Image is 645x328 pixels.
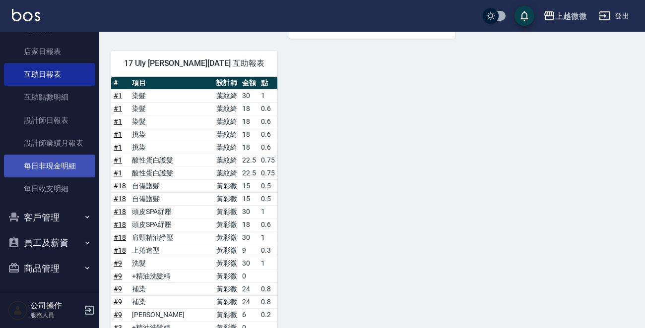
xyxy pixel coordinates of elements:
a: #18 [114,195,126,203]
td: 18 [240,115,258,128]
td: 1 [258,231,277,244]
th: 金額 [240,77,258,90]
a: 設計師日報表 [4,109,95,132]
td: 9 [240,244,258,257]
td: 6 [240,308,258,321]
a: #1 [114,117,122,125]
button: 上越微微 [539,6,591,26]
td: 頭皮SPA紓壓 [129,205,214,218]
td: 自備護髮 [129,192,214,205]
a: #18 [114,208,126,216]
td: 0.75 [258,154,277,166]
td: 0.8 [258,295,277,308]
button: 員工及薪資 [4,230,95,256]
td: 15 [240,192,258,205]
span: 17 Uly [PERSON_NAME][DATE] 互助報表 [123,58,265,68]
td: 0.8 [258,282,277,295]
td: 黃彩微 [214,231,240,244]
td: 葉紋綺 [214,128,240,141]
td: 15 [240,179,258,192]
td: 0.6 [258,141,277,154]
p: 服務人員 [30,311,81,320]
a: #1 [114,130,122,138]
td: 補染 [129,282,214,295]
td: 24 [240,295,258,308]
a: #9 [114,298,122,306]
td: 0 [240,270,258,282]
td: 30 [240,89,258,102]
td: 0.6 [258,115,277,128]
img: Logo [12,9,40,21]
a: #9 [114,259,122,267]
td: 黃彩微 [214,270,240,282]
td: 上捲造型 [129,244,214,257]
a: #18 [114,220,126,228]
td: 洗髮 [129,257,214,270]
td: 酸性蛋白護髮 [129,154,214,166]
a: #9 [114,272,122,280]
td: 黃彩微 [214,295,240,308]
td: [PERSON_NAME] [129,308,214,321]
td: 22.5 [240,166,258,179]
th: 設計師 [214,77,240,90]
a: #1 [114,92,122,100]
td: 葉紋綺 [214,154,240,166]
a: #1 [114,156,122,164]
img: Person [8,300,28,320]
td: 葉紋綺 [214,102,240,115]
td: 補染 [129,295,214,308]
td: 30 [240,231,258,244]
a: #9 [114,311,122,319]
button: save [515,6,534,26]
td: 18 [240,218,258,231]
td: 染髮 [129,115,214,128]
a: #18 [114,182,126,190]
div: 上越微微 [555,10,587,22]
td: 黃彩微 [214,218,240,231]
td: 0.5 [258,192,277,205]
td: 葉紋綺 [214,141,240,154]
a: #1 [114,105,122,112]
td: 0.6 [258,128,277,141]
td: 自備護髮 [129,179,214,192]
td: 1 [258,89,277,102]
td: 黃彩微 [214,179,240,192]
td: 0.75 [258,166,277,179]
td: 黃彩微 [214,282,240,295]
a: #1 [114,143,122,151]
td: 染髮 [129,89,214,102]
td: 0.6 [258,102,277,115]
td: 酸性蛋白護髮 [129,166,214,179]
a: 互助日報表 [4,63,95,86]
td: 1 [258,257,277,270]
td: 黃彩微 [214,257,240,270]
td: 葉紋綺 [214,115,240,128]
a: 店家日報表 [4,40,95,63]
td: 黃彩微 [214,192,240,205]
th: 項目 [129,77,214,90]
th: # [111,77,129,90]
a: 互助點數明細 [4,86,95,109]
td: 挑染 [129,141,214,154]
a: #1 [114,169,122,177]
td: 0.2 [258,308,277,321]
a: #9 [114,285,122,293]
td: +精油洗髮精 [129,270,214,282]
td: 挑染 [129,128,214,141]
td: 1 [258,205,277,218]
button: 商品管理 [4,256,95,281]
td: 30 [240,205,258,218]
td: 黃彩微 [214,205,240,218]
a: #18 [114,233,126,241]
td: 18 [240,128,258,141]
a: #18 [114,246,126,254]
td: 30 [240,257,258,270]
td: 葉紋綺 [214,89,240,102]
td: 18 [240,102,258,115]
a: 每日收支明細 [4,177,95,200]
button: 客戶管理 [4,205,95,230]
td: 黃彩微 [214,308,240,321]
th: 點 [258,77,277,90]
td: 22.5 [240,154,258,166]
td: 0.5 [258,179,277,192]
